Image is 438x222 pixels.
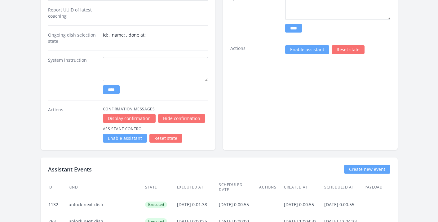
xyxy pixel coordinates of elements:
[230,45,280,54] dt: Actions
[324,196,364,213] td: [DATE] 0:00:55
[177,196,219,213] td: [DATE] 0:01:38
[285,45,329,54] a: Enable assistant
[103,114,156,123] a: Display confirmation
[324,179,364,196] th: Scheduled at
[145,179,177,196] th: State
[48,7,98,19] dt: Report UUID of latest coaching
[68,179,145,196] th: Kind
[284,196,324,213] td: [DATE] 0:00:55
[103,32,208,44] dd: id: , name: , done at:
[344,165,390,174] a: Create new event
[48,196,68,213] td: 1132
[364,179,390,196] th: Payload
[103,107,208,112] h4: Confirmation Messages
[284,179,324,196] th: Created at
[103,134,147,143] a: Enable assistant
[48,57,98,94] dt: System instruction
[177,179,219,196] th: Executed at
[332,45,365,54] a: Reset state
[68,196,145,213] td: unlock-next-dish
[48,179,68,196] th: ID
[48,32,98,44] dt: Ongoing dish selection state
[48,165,92,174] h2: Assistant Events
[149,134,182,143] a: Reset state
[145,202,167,208] span: Executed
[219,196,259,213] td: [DATE] 0:00:55
[219,179,259,196] th: Scheduled date
[259,179,284,196] th: Actions
[158,114,205,123] a: Hide confirmation
[103,127,208,131] h4: Assistant Control
[48,107,98,143] dt: Actions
